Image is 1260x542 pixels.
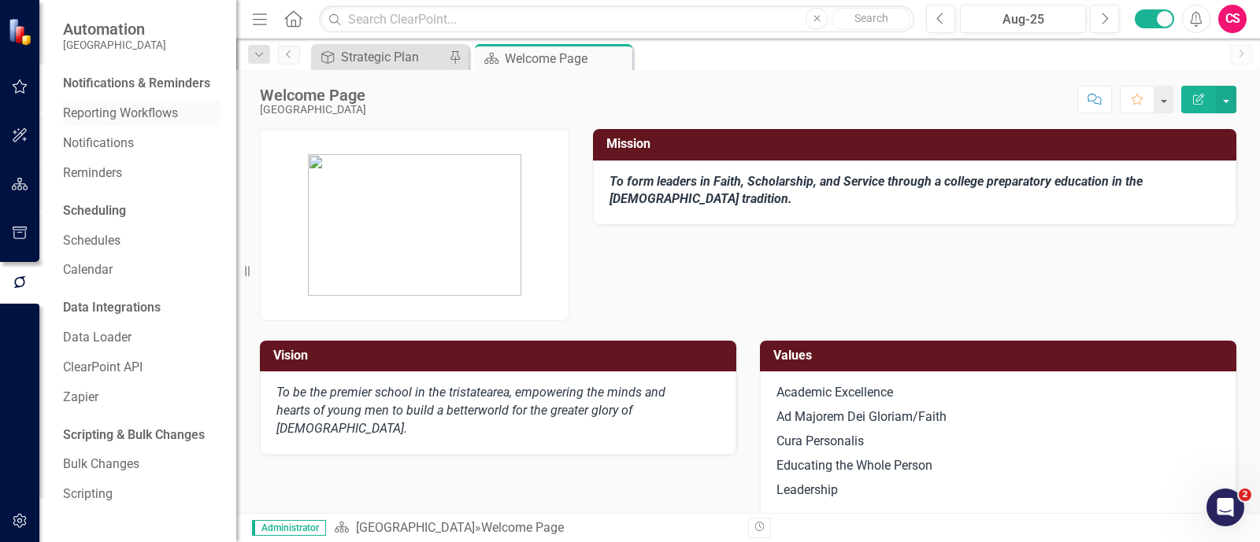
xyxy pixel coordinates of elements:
small: [GEOGRAPHIC_DATA] [63,39,166,51]
h3: Mission [606,137,1228,151]
a: [GEOGRAPHIC_DATA] [356,520,475,535]
a: Reporting Workflows [63,105,220,123]
a: Calendar [63,261,220,279]
div: Scripting & Bulk Changes [63,426,205,444]
div: Scheduling [63,202,126,220]
div: Notifications & Reminders [63,75,210,93]
div: Welcome Page [481,520,564,535]
iframe: Intercom live chat [1206,489,1244,526]
div: Strategic Plan [341,47,445,67]
div: Data Integrations [63,299,161,317]
a: Schedules [63,232,220,250]
p: Cura Personalis [776,430,1220,454]
a: Notifications [63,135,220,153]
span: Search [854,12,888,24]
span: Automation [63,20,166,39]
input: Search ClearPoint... [319,6,914,33]
p: Academic Excellence [776,384,1220,405]
div: Welcome Page [505,49,628,68]
img: ClearPoint Strategy [8,17,35,45]
a: Reminders [63,164,220,183]
button: Aug-25 [960,5,1086,33]
div: Welcome Page [260,87,366,104]
strong: To form leaders in Faith, Scholarship, and Service through a college preparatory education in the... [610,174,1143,207]
a: Bulk Changes [63,455,220,474]
em: To be the premier school in the tristate [276,385,487,400]
span: 2 [1239,489,1251,501]
a: ClearPoint API [63,359,220,377]
em: hearts of young men to build a better [276,403,478,418]
div: Aug-25 [965,10,1080,29]
p: Leadership [776,478,1220,503]
em: area, empowering the minds and [487,385,665,400]
em: world for the greater glory of [DEMOGRAPHIC_DATA]. [276,403,632,436]
h3: Values [773,348,1228,363]
p: Educating the Whole Person [776,454,1220,478]
a: Zapier [63,389,220,407]
div: [GEOGRAPHIC_DATA] [260,104,366,116]
button: Search [832,8,910,30]
p: Ad Majorem Dei Gloriam/Faith [776,405,1220,430]
div: » [334,519,736,537]
h3: Vision [273,348,728,363]
a: Scripting [63,485,220,503]
a: Data Loader [63,329,220,347]
span: Administrator [252,520,326,536]
a: Strategic Plan [315,47,445,67]
button: CS [1218,5,1247,33]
